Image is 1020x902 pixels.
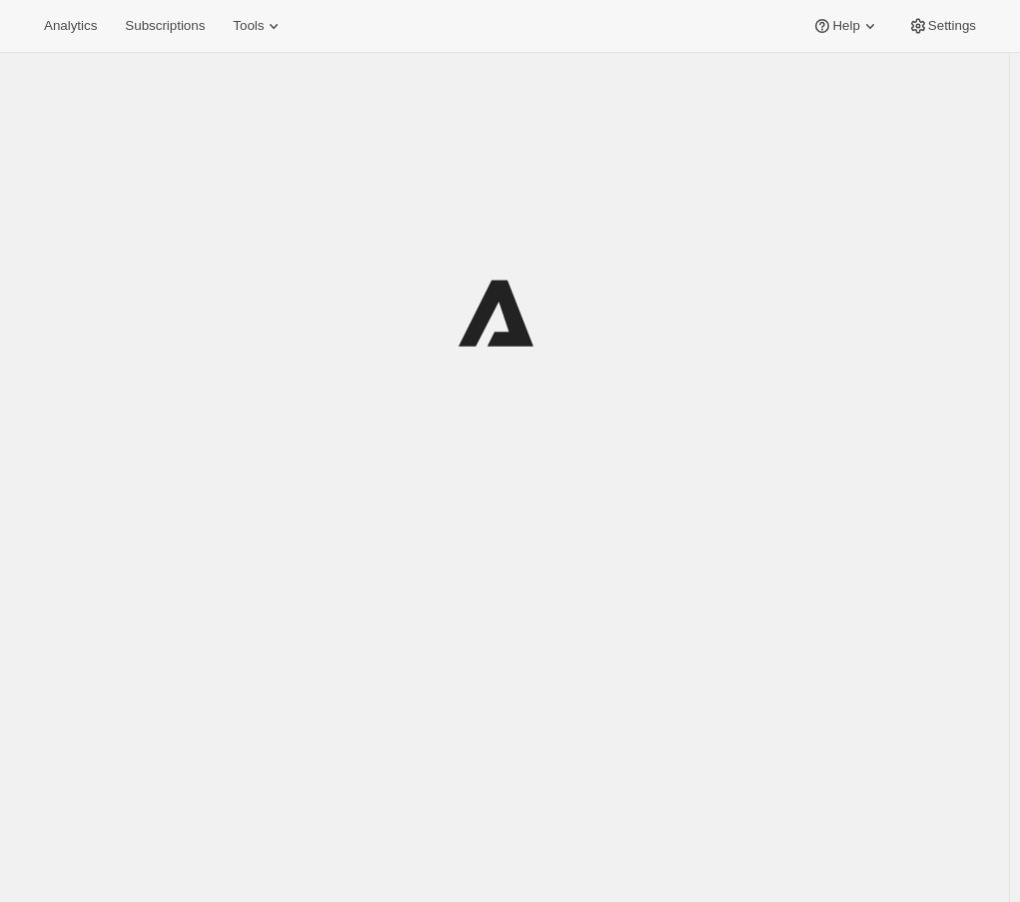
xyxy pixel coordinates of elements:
[221,12,296,40] button: Tools
[832,18,859,34] span: Help
[44,18,97,34] span: Analytics
[800,12,891,40] button: Help
[113,12,217,40] button: Subscriptions
[928,18,976,34] span: Settings
[125,18,205,34] span: Subscriptions
[233,18,264,34] span: Tools
[32,12,109,40] button: Analytics
[896,12,988,40] button: Settings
